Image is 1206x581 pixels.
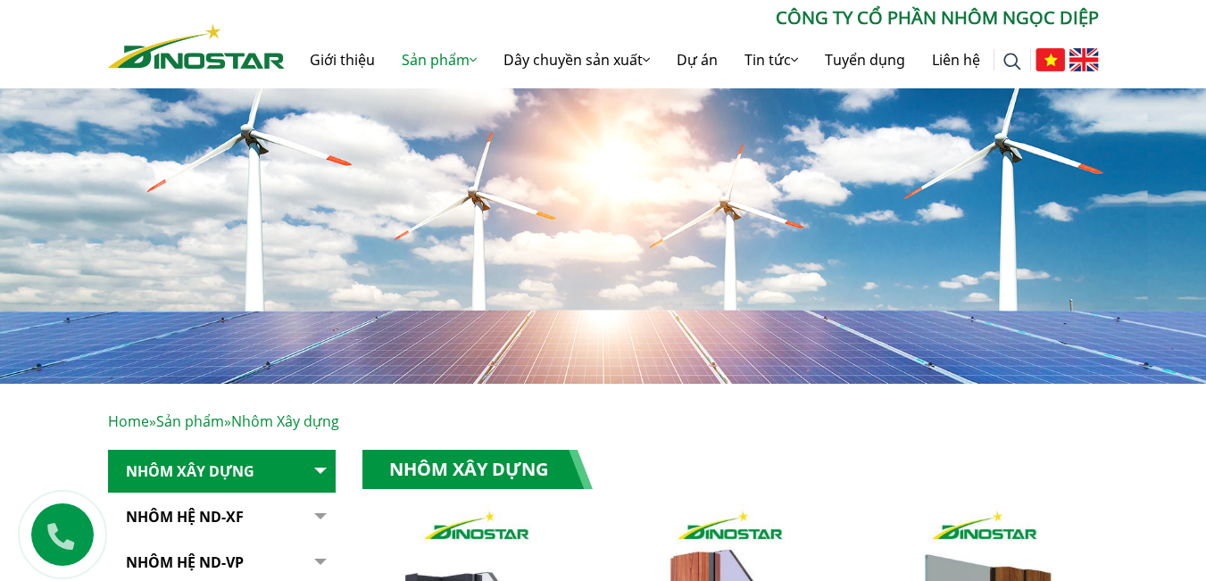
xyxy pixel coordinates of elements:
[296,31,388,88] a: Giới thiệu
[108,24,285,69] img: Nhôm Dinostar
[919,31,994,88] a: Liên hệ
[108,411,339,431] span: » »
[388,31,490,88] a: Sản phẩm
[663,31,731,88] a: Dự án
[231,411,339,431] span: Nhôm Xây dựng
[108,411,149,431] a: Home
[490,31,663,88] a: Dây chuyền sản xuất
[731,31,811,88] a: Tin tức
[1069,48,1099,71] img: English
[108,495,336,539] a: Nhôm Hệ ND-XF
[156,411,224,431] a: Sản phẩm
[108,450,336,494] a: Nhôm Xây dựng
[285,4,1099,31] p: CÔNG TY CỔ PHẦN NHÔM NGỌC DIỆP
[811,31,919,88] a: Tuyển dụng
[1003,53,1021,71] img: search
[362,450,593,489] h1: Nhôm Xây dựng
[1035,48,1065,71] img: Tiếng Việt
